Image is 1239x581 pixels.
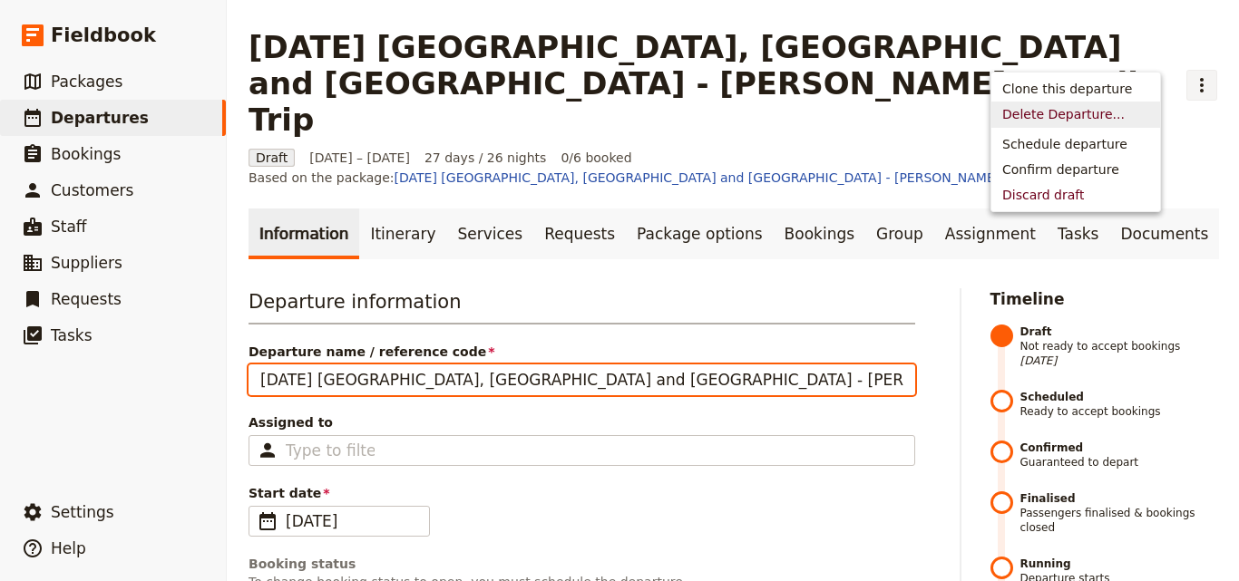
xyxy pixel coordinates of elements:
span: Confirm departure [1002,160,1119,179]
h3: Departure information [249,288,915,324]
button: Discard draft [991,182,1160,208]
div: Booking status [249,555,915,573]
span: [DATE] [286,510,418,532]
span: Clone this departure [1002,80,1132,98]
a: Requests [533,208,626,259]
a: Package options [626,208,773,259]
a: Information [249,208,359,259]
button: Schedule departure [991,131,1160,157]
button: Confirm departure [991,157,1160,182]
span: Tasks [51,326,93,344]
a: Bookings [774,208,865,259]
span: Settings [51,503,114,521]
a: Itinerary [359,208,446,259]
span: Assigned to [249,413,915,431]
strong: Scheduled [1020,390,1218,404]
span: Passengers finalised & bookings closed [1020,491,1218,535]
span: 27 days / 26 nights [424,149,547,167]
span: Fieldbook [51,22,156,49]
span: Start date [249,484,915,502]
span: [DATE] – [DATE] [309,149,410,167]
span: ​ [257,510,278,532]
strong: Finalised [1020,491,1218,506]
strong: Draft [1020,324,1218,339]
span: Schedule departure [1002,135,1127,153]
span: Delete Departure... [1002,105,1125,123]
a: Services [447,208,534,259]
span: Bookings [51,145,121,163]
a: Documents [1109,208,1219,259]
span: Draft [249,149,295,167]
strong: Confirmed [1020,441,1218,455]
a: [DATE] [GEOGRAPHIC_DATA], [GEOGRAPHIC_DATA] and [GEOGRAPHIC_DATA] - [PERSON_NAME]'s Family Trip [395,170,1082,185]
span: 0/6 booked [561,149,631,167]
input: Departure name / reference code [249,364,915,395]
a: Group [865,208,934,259]
span: Ready to accept bookings [1020,390,1218,419]
span: Departure name / reference code [249,343,915,361]
span: Based on the package: [249,169,1081,187]
span: Help [51,539,86,557]
span: Staff [51,218,87,236]
span: Discard draft [1002,186,1084,204]
span: [DATE] [1020,353,1218,368]
span: Customers [51,181,133,199]
span: Guaranteed to depart [1020,441,1218,470]
a: Assignment [934,208,1047,259]
a: Tasks [1047,208,1110,259]
span: Requests [51,290,122,308]
span: Packages [51,73,122,91]
input: Assigned to [286,440,375,461]
span: Departures [51,109,149,127]
strong: Running [1020,557,1218,571]
h2: Timeline [990,288,1218,310]
span: Suppliers [51,254,122,272]
button: Clone this departure [991,76,1160,102]
span: Not ready to accept bookings [1020,324,1218,368]
h1: [DATE] [GEOGRAPHIC_DATA], [GEOGRAPHIC_DATA] and [GEOGRAPHIC_DATA] - [PERSON_NAME]'s Family Trip [249,29,1176,138]
button: Actions [1186,70,1217,101]
button: Delete Departure... [991,102,1160,127]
